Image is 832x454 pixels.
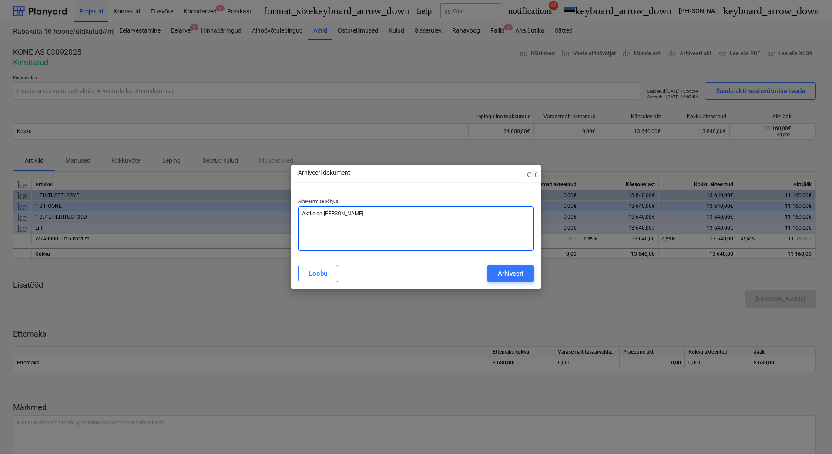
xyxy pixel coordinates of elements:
[298,206,534,251] textarea: Aktile on [PERSON_NAME]
[298,168,350,177] p: Arhiveeri dokument
[788,412,832,454] iframe: Chat Widget
[527,168,537,179] span: close
[487,265,534,282] button: Arhiveeri
[298,198,534,206] p: Arhiveerimise põhjus
[309,268,327,279] div: Loobu
[298,265,338,282] button: Loobu
[498,268,523,279] div: Arhiveeri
